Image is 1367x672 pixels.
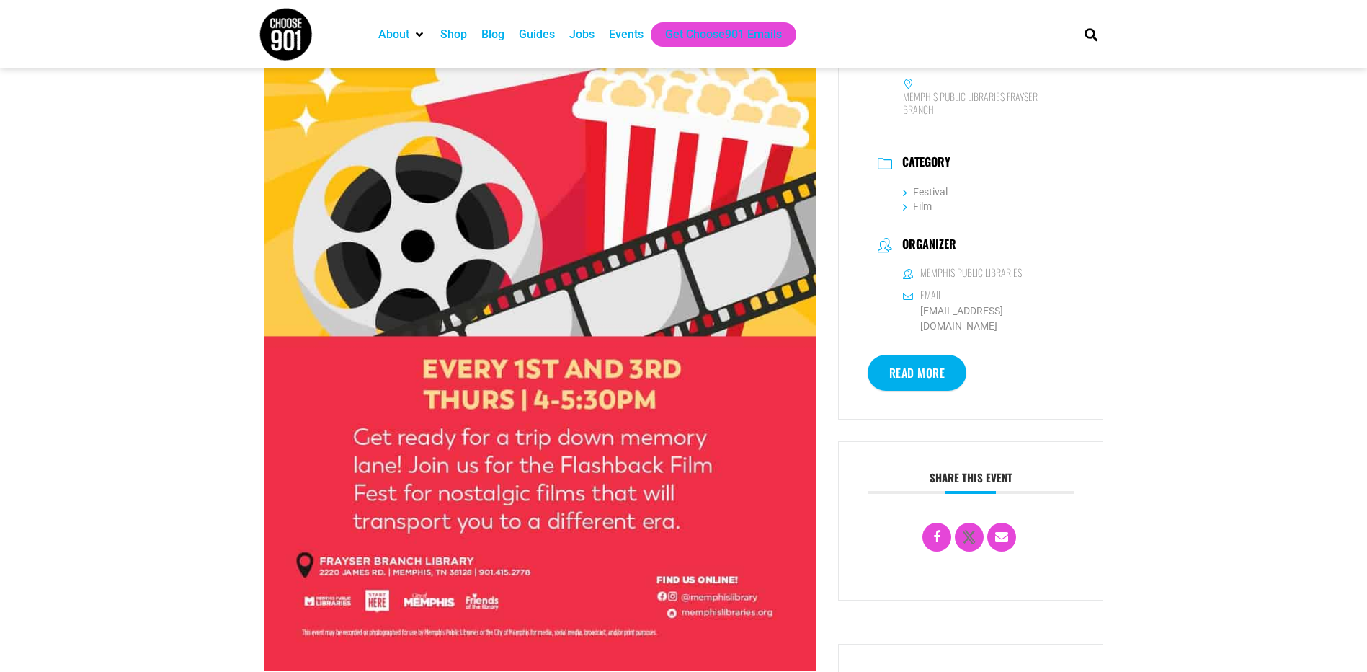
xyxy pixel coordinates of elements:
[920,288,942,301] h6: Email
[987,523,1016,552] a: Email
[920,266,1022,279] h6: Memphis Public Libraries
[569,26,595,43] a: Jobs
[895,237,956,255] h3: Organizer
[955,523,984,552] a: X Social Network
[895,155,950,172] h3: Category
[371,22,433,47] div: About
[868,471,1074,494] h3: Share this event
[922,523,951,552] a: Share on Facebook
[903,200,932,212] a: Film
[903,186,948,198] a: Festival
[903,304,1064,334] a: [EMAIL_ADDRESS][DOMAIN_NAME]
[868,355,967,391] a: Read More
[440,26,467,43] a: Shop
[665,26,782,43] a: Get Choose901 Emails
[519,26,555,43] a: Guides
[481,26,504,43] a: Blog
[609,26,644,43] a: Events
[371,22,1060,47] nav: Main nav
[378,26,409,43] a: About
[1079,22,1103,46] div: Search
[903,90,1064,116] h6: Memphis Public Libraries Frayser Branch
